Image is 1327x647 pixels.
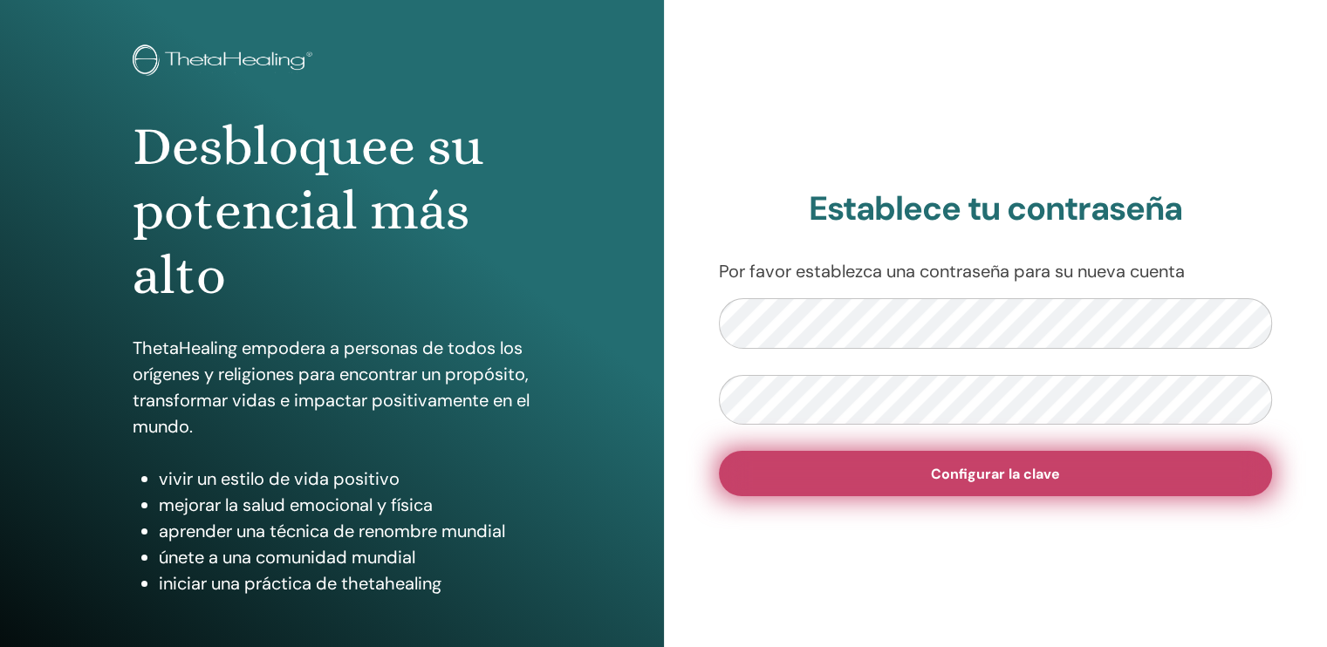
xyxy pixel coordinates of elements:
[159,570,531,596] li: iniciar una práctica de thetahealing
[719,451,1273,496] button: Configurar la clave
[931,465,1060,483] span: Configurar la clave
[719,189,1273,229] h2: Establece tu contraseña
[159,544,531,570] li: únete a una comunidad mundial
[133,335,531,439] p: ThetaHealing empodera a personas de todos los orígenes y religiones para encontrar un propósito, ...
[159,518,531,544] li: aprender una técnica de renombre mundial
[719,258,1273,284] p: Por favor establezca una contraseña para su nueva cuenta
[159,466,531,492] li: vivir un estilo de vida positivo
[159,492,531,518] li: mejorar la salud emocional y física
[133,114,531,309] h1: Desbloquee su potencial más alto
